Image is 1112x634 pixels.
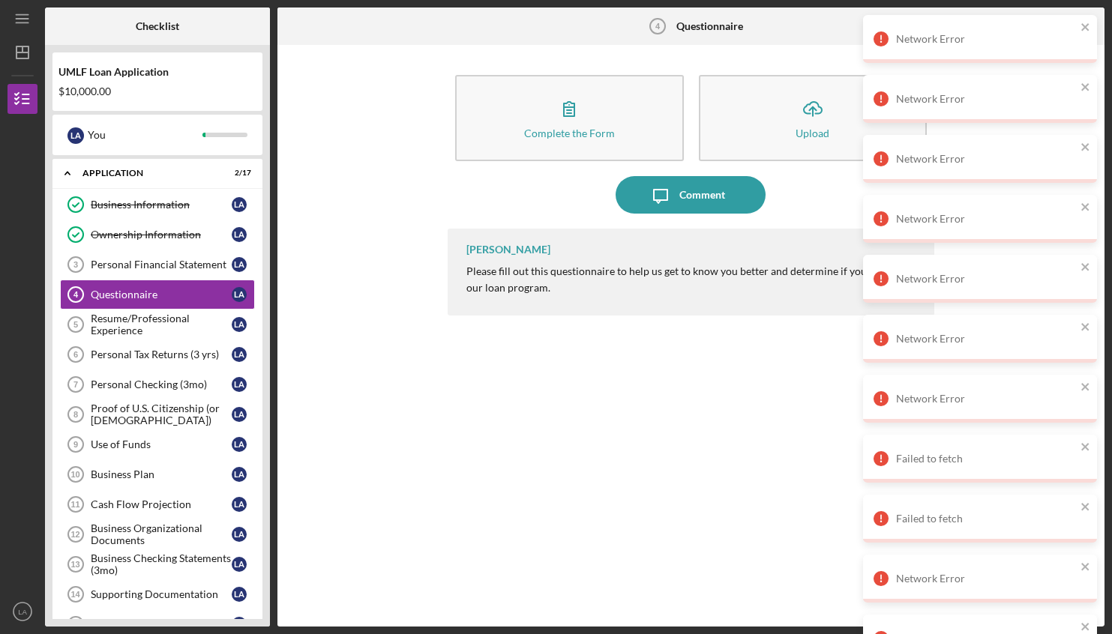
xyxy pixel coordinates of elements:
[1081,501,1091,515] button: close
[91,313,232,336] div: Resume/Professional Experience
[60,549,255,579] a: 13Business Checking Statements (3mo)LA
[60,190,255,220] a: Business InformationLA
[232,227,247,242] div: L A
[232,437,247,452] div: L A
[91,438,232,450] div: Use of Funds
[232,317,247,332] div: L A
[70,530,79,539] tspan: 12
[91,199,232,211] div: Business Information
[60,339,255,369] a: 6Personal Tax Returns (3 yrs)LA
[466,263,920,297] p: Please fill out this questionnaire to help us get to know you better and determine if you qualify...
[60,369,255,399] a: 7Personal Checking (3mo)LA
[232,497,247,512] div: L A
[60,220,255,250] a: Ownership InformationLA
[91,618,232,630] div: Signatures
[60,579,255,609] a: 14Supporting DocumentationLA
[91,378,232,390] div: Personal Checking (3mo)
[1081,141,1091,155] button: close
[455,75,684,161] button: Complete the Form
[70,560,79,569] tspan: 13
[232,557,247,572] div: L A
[60,310,255,339] a: 5Resume/Professional ExperienceLA
[70,590,80,599] tspan: 14
[524,127,615,139] div: Complete the Form
[73,320,78,329] tspan: 5
[896,333,1076,345] div: Network Error
[70,500,79,509] tspan: 11
[896,93,1076,105] div: Network Error
[896,513,1076,525] div: Failed to fetch
[91,498,232,510] div: Cash Flow Projection
[60,489,255,519] a: 11Cash Flow ProjectionLA
[1081,321,1091,335] button: close
[73,260,78,269] tspan: 3
[70,470,79,479] tspan: 10
[91,259,232,271] div: Personal Financial Statement
[73,440,78,449] tspan: 9
[91,348,232,360] div: Personal Tax Returns (3 yrs)
[676,20,743,32] b: Questionnaire
[91,468,232,480] div: Business Plan
[232,197,247,212] div: L A
[896,33,1076,45] div: Network Error
[232,587,247,602] div: L A
[88,122,202,148] div: You
[91,229,232,241] div: Ownership Information
[896,153,1076,165] div: Network Error
[91,552,232,576] div: Business Checking Statements (3mo)
[73,290,79,299] tspan: 4
[1081,561,1091,575] button: close
[896,273,1076,285] div: Network Error
[896,453,1076,465] div: Failed to fetch
[232,257,247,272] div: L A
[896,573,1076,585] div: Network Error
[91,289,232,301] div: Questionnaire
[232,407,247,422] div: L A
[73,350,78,359] tspan: 6
[91,588,232,600] div: Supporting Documentation
[18,608,27,616] text: LA
[82,169,214,178] div: Application
[1081,81,1091,95] button: close
[7,597,37,627] button: LA
[73,410,78,419] tspan: 8
[232,287,247,302] div: L A
[60,280,255,310] a: 4QuestionnaireLA
[60,519,255,549] a: 12Business Organizational DocumentsLA
[679,176,725,214] div: Comment
[796,127,829,139] div: Upload
[136,20,179,32] b: Checklist
[1081,261,1091,275] button: close
[616,176,766,214] button: Comment
[699,75,928,161] button: Upload
[224,169,251,178] div: 2 / 17
[1081,201,1091,215] button: close
[232,377,247,392] div: L A
[896,393,1076,405] div: Network Error
[58,66,256,78] div: UMLF Loan Application
[466,244,550,256] div: [PERSON_NAME]
[91,522,232,546] div: Business Organizational Documents
[60,459,255,489] a: 10Business PlanLA
[1081,381,1091,395] button: close
[91,402,232,426] div: Proof of U.S. Citizenship (or [DEMOGRAPHIC_DATA])
[60,429,255,459] a: 9Use of FundsLA
[232,617,247,632] div: L A
[232,347,247,362] div: L A
[60,399,255,429] a: 8Proof of U.S. Citizenship (or [DEMOGRAPHIC_DATA])LA
[655,22,661,31] tspan: 4
[60,250,255,280] a: 3Personal Financial StatementLA
[67,127,84,144] div: L A
[896,213,1076,225] div: Network Error
[232,527,247,542] div: L A
[1081,21,1091,35] button: close
[1081,441,1091,455] button: close
[58,85,256,97] div: $10,000.00
[232,467,247,482] div: L A
[73,380,78,389] tspan: 7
